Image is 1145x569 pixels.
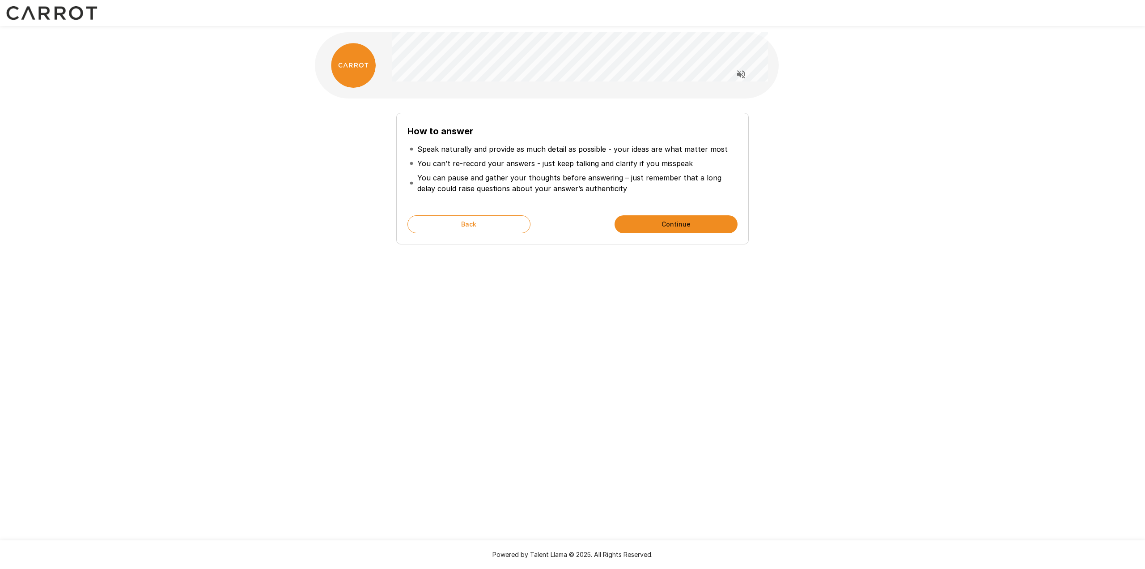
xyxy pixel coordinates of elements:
button: Read questions aloud [732,65,750,83]
button: Back [407,215,530,233]
img: carrot_logo.png [331,43,376,88]
p: You can’t re-record your answers - just keep talking and clarify if you misspeak [417,158,693,169]
p: Speak naturally and provide as much detail as possible - your ideas are what matter most [417,144,728,154]
button: Continue [615,215,738,233]
p: Powered by Talent Llama © 2025. All Rights Reserved. [11,550,1134,559]
p: You can pause and gather your thoughts before answering – just remember that a long delay could r... [417,172,736,194]
b: How to answer [407,126,473,137]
